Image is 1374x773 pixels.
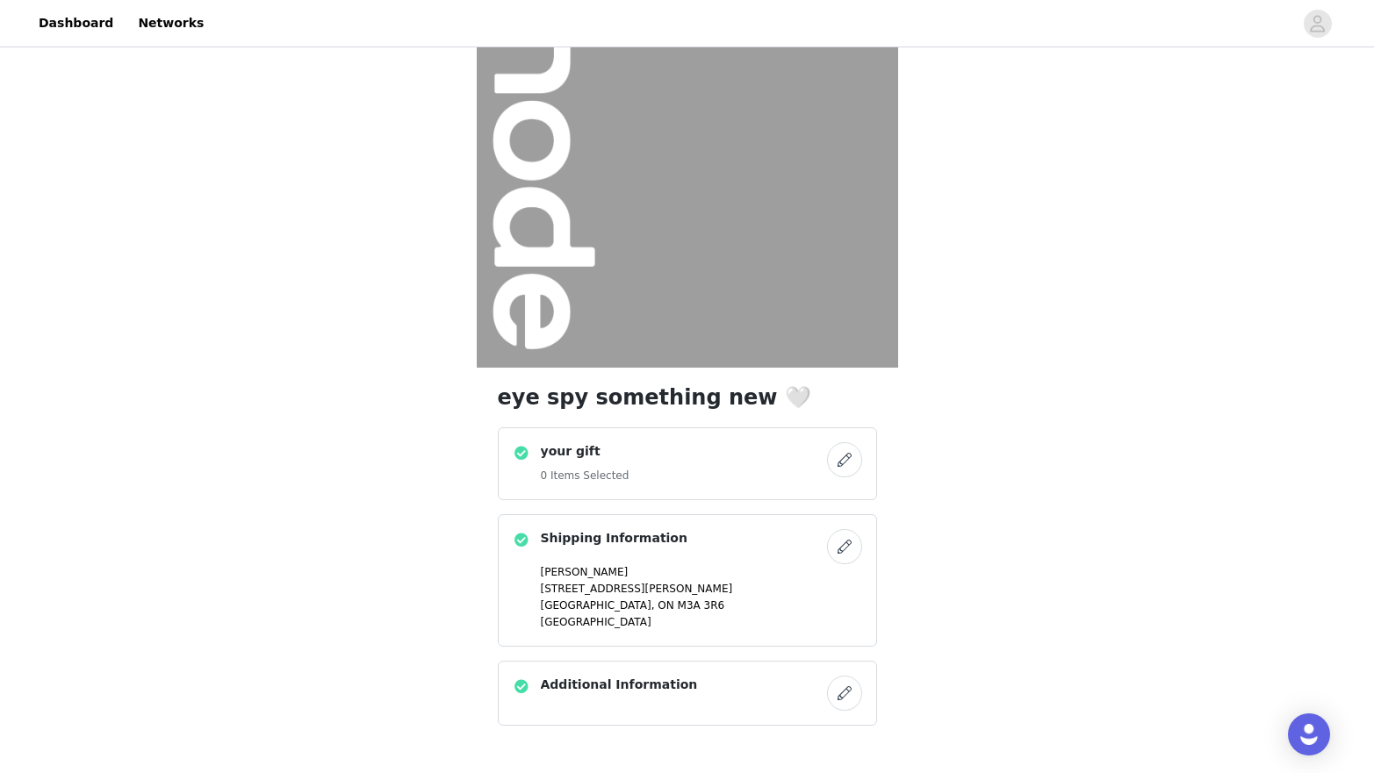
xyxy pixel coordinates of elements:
[1309,10,1326,38] div: avatar
[658,599,673,612] span: ON
[678,599,725,612] span: M3A 3R6
[498,382,877,413] h1: eye spy something new 🤍
[541,614,862,630] p: [GEOGRAPHIC_DATA]
[1288,713,1330,755] div: Open Intercom Messenger
[541,564,862,580] p: [PERSON_NAME]
[498,514,877,647] div: Shipping Information
[541,468,629,483] h5: 0 Items Selected
[127,4,214,43] a: Networks
[541,676,698,694] h4: Additional Information
[541,581,862,597] p: [STREET_ADDRESS][PERSON_NAME]
[498,661,877,726] div: Additional Information
[541,442,629,461] h4: your gift
[28,4,124,43] a: Dashboard
[498,427,877,500] div: your gift
[541,529,687,548] h4: Shipping Information
[541,599,655,612] span: [GEOGRAPHIC_DATA],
